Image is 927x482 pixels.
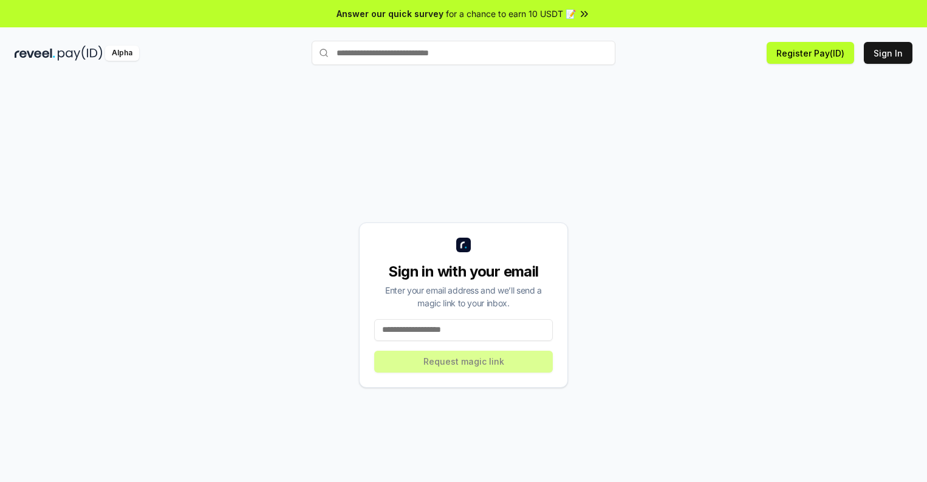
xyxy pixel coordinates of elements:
div: Enter your email address and we’ll send a magic link to your inbox. [374,284,553,309]
span: Answer our quick survey [337,7,443,20]
img: pay_id [58,46,103,61]
img: logo_small [456,238,471,252]
button: Sign In [864,42,912,64]
button: Register Pay(ID) [767,42,854,64]
div: Sign in with your email [374,262,553,281]
img: reveel_dark [15,46,55,61]
span: for a chance to earn 10 USDT 📝 [446,7,576,20]
div: Alpha [105,46,139,61]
